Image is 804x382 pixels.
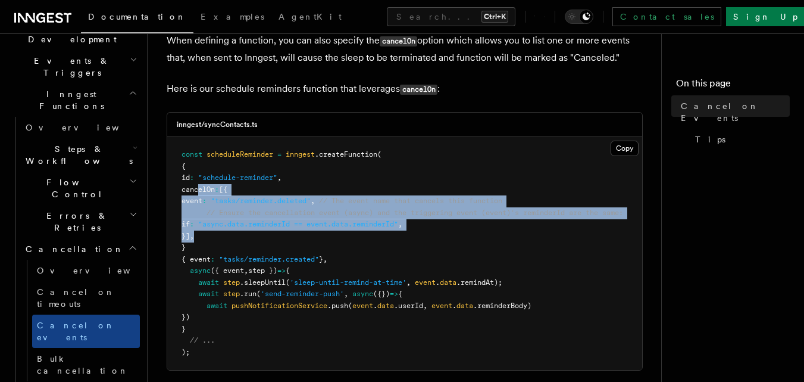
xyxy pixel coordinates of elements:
[198,173,277,182] span: "schedule-reminder"
[431,302,452,310] span: event
[481,11,508,23] kbd: Ctrl+K
[182,325,186,333] span: }
[182,150,202,159] span: const
[695,133,725,145] span: Tips
[21,143,133,167] span: Steps & Workflows
[182,255,211,263] span: { event
[286,150,315,159] span: inngest
[37,321,115,342] span: Cancel on events
[319,197,502,205] span: // The event name that cancels this function
[344,290,348,298] span: ,
[21,210,129,234] span: Errors & Retries
[436,278,440,287] span: .
[21,243,124,255] span: Cancellation
[211,255,215,263] span: :
[248,266,277,275] span: step })
[352,302,373,310] span: event
[473,302,531,310] span: .reminderBody)
[193,4,271,32] a: Examples
[286,278,290,287] span: (
[398,290,402,298] span: {
[373,290,390,298] span: ({})
[406,278,411,287] span: ,
[21,176,129,200] span: Flow Control
[380,36,417,46] code: cancelOn
[423,302,427,310] span: ,
[190,232,194,240] span: ,
[315,150,377,159] span: .createFunction
[400,85,437,95] code: cancelOn
[26,123,148,132] span: Overview
[223,278,240,287] span: step
[21,260,140,381] div: Cancellation
[452,302,456,310] span: .
[327,302,348,310] span: .push
[676,95,790,129] a: Cancel on Events
[240,278,286,287] span: .sleepUntil
[271,4,349,32] a: AgentKit
[219,185,227,194] span: [{
[219,255,319,263] span: "tasks/reminder.created"
[32,281,140,315] a: Cancel on timeouts
[21,138,140,172] button: Steps & Workflows
[440,278,456,287] span: data
[681,100,790,124] span: Cancel on Events
[190,173,194,182] span: :
[611,141,639,156] button: Copy
[348,302,352,310] span: (
[182,232,190,240] span: }]
[240,290,256,298] span: .run
[690,129,790,150] a: Tips
[207,150,273,159] span: scheduleReminder
[377,302,394,310] span: data
[387,7,515,26] button: Search...Ctrl+K
[167,32,643,66] p: When defining a function, you can also specify the option which allows you to list one or more ev...
[81,4,193,33] a: Documentation
[277,150,281,159] span: =
[10,50,140,83] button: Events & Triggers
[37,287,115,309] span: Cancel on timeouts
[32,348,140,381] a: Bulk cancellation
[279,12,342,21] span: AgentKit
[256,290,261,298] span: (
[190,336,215,344] span: // ...
[201,12,264,21] span: Examples
[231,302,327,310] span: pushNotificationService
[190,266,211,275] span: async
[198,278,219,287] span: await
[207,209,623,217] span: // Ensure the cancellation event (async) and the triggering event (event)'s reminderId are the same:
[182,243,186,251] span: }
[21,238,140,260] button: Cancellation
[32,315,140,348] a: Cancel on events
[182,348,190,356] span: );
[223,290,240,298] span: step
[182,220,190,228] span: if
[10,21,130,45] span: Local Development
[88,12,186,21] span: Documentation
[319,255,323,263] span: }
[261,290,344,298] span: 'send-reminder-push'
[612,7,721,26] a: Contact sales
[182,313,190,321] span: })
[390,290,398,298] span: =>
[177,120,258,129] h3: inngest/syncContacts.ts
[182,185,215,194] span: cancelOn
[373,302,377,310] span: .
[182,162,186,170] span: {
[37,266,159,275] span: Overview
[565,10,593,24] button: Toggle dark mode
[311,197,315,205] span: ,
[394,302,423,310] span: .userId
[167,80,643,98] p: Here is our schedule reminders function that leverages :
[211,266,244,275] span: ({ event
[676,76,790,95] h4: On this page
[352,290,373,298] span: async
[21,205,140,238] button: Errors & Retries
[32,260,140,281] a: Overview
[211,197,311,205] span: "tasks/reminder.deleted"
[244,266,248,275] span: ,
[290,278,406,287] span: 'sleep-until-remind-at-time'
[456,278,502,287] span: .remindAt);
[37,354,129,375] span: Bulk cancellation
[277,266,286,275] span: =>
